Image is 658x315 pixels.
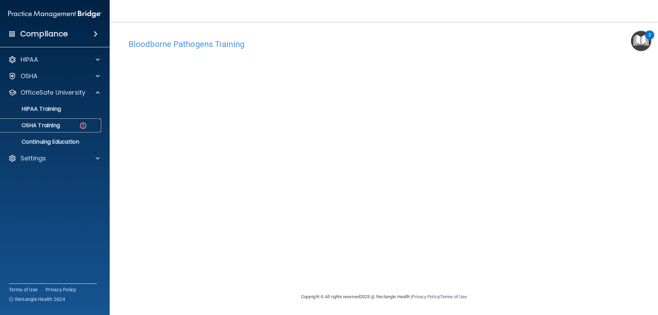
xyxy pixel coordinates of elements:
[8,56,100,64] a: HIPAA
[539,266,650,294] iframe: Drift Widget Chat Controller
[129,52,639,263] iframe: bbp
[8,7,101,21] img: PMB logo
[21,56,38,64] p: HIPAA
[79,121,87,130] img: danger-circle.6113f641.png
[8,72,100,80] a: OSHA
[20,29,68,39] h4: Compliance
[21,72,38,80] p: OSHA
[440,294,467,299] a: Terms of Use
[412,294,439,299] a: Privacy Policy
[46,286,76,293] a: Privacy Policy
[9,286,37,293] a: Terms of Use
[21,88,85,97] p: OfficeSafe University
[9,296,65,303] span: Ⓒ Rectangle Health 2024
[4,138,98,145] p: Continuing Education
[648,35,651,44] div: 2
[21,154,46,162] p: Settings
[4,106,61,112] p: HIPAA Training
[4,122,60,129] p: OSHA Training
[8,154,100,162] a: Settings
[129,40,639,49] h4: Bloodborne Pathogens Training
[259,286,509,308] div: Copyright © All rights reserved 2025 @ Rectangle Health | |
[631,31,651,51] button: Open Resource Center, 2 new notifications
[8,88,100,97] a: OfficeSafe University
